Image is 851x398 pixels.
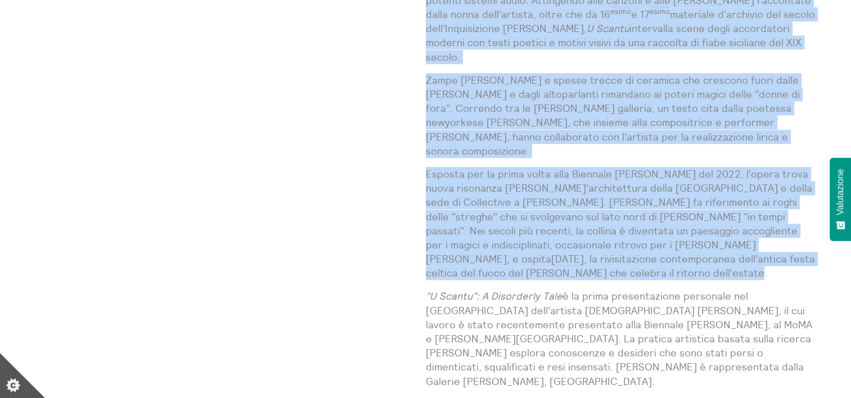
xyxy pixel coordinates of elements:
em: U Scantu [587,22,629,35]
sup: esimo [649,6,670,16]
span: Valutazione [835,169,845,215]
p: Zampe [PERSON_NAME] e spesse trecce di ceramica che crescono fuori dalle [PERSON_NAME] e dagli al... [426,73,816,158]
font: materiale d'archivio del secolo dell'Inquisizione [PERSON_NAME], intervalla scene degli accordato... [426,8,815,64]
p: Esposta per la prima volta alla Biennale [PERSON_NAME] del 2022, l'opera trova nuova risonanza [P... [426,167,816,281]
font: e 17 [631,8,649,21]
em: "U Scantu": A Disorderly Tale [426,290,562,302]
sup: esimo [610,6,631,16]
button: Feedback - Mostra sondaggio [830,157,851,241]
a: [DATE] [551,252,584,266]
font: è la prima presentazione personale nel [GEOGRAPHIC_DATA] dell'artista [DEMOGRAPHIC_DATA] [PERSON_... [426,290,812,387]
